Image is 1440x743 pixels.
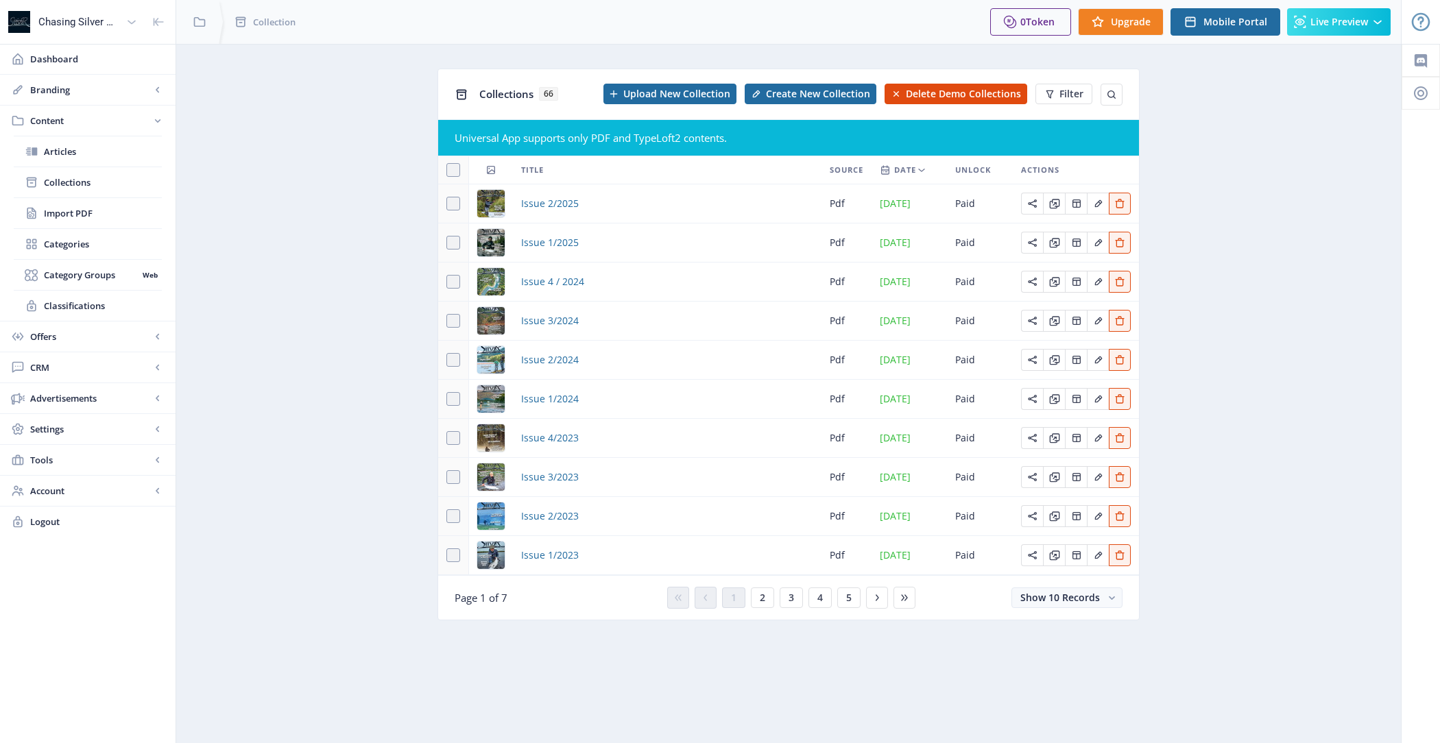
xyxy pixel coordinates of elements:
[14,229,162,259] a: Categories
[1043,509,1065,522] a: Edit page
[44,237,162,251] span: Categories
[947,497,1013,536] td: Paid
[521,430,579,446] a: Issue 4/2023
[477,190,505,217] img: cover.jpg
[1109,509,1131,522] a: Edit page
[1043,274,1065,287] a: Edit page
[623,88,730,99] span: Upload New Collection
[1109,548,1131,561] a: Edit page
[1021,352,1043,365] a: Edit page
[1087,548,1109,561] a: Edit page
[751,587,774,608] button: 2
[1109,235,1131,248] a: Edit page
[731,592,736,603] span: 1
[872,419,947,458] td: [DATE]
[30,330,151,343] span: Offers
[437,69,1140,620] app-collection-view: Collections
[1109,274,1131,287] a: Edit page
[872,458,947,497] td: [DATE]
[30,52,165,66] span: Dashboard
[1059,88,1083,99] span: Filter
[1087,274,1109,287] a: Edit page
[1109,352,1131,365] a: Edit page
[1021,196,1043,209] a: Edit page
[821,223,872,263] td: pdf
[1020,591,1100,604] span: Show 10 Records
[30,114,151,127] span: Content
[821,497,872,536] td: pdf
[30,391,151,405] span: Advertisements
[477,385,505,413] img: cover.jpg
[1065,548,1087,561] a: Edit page
[1065,430,1087,443] a: Edit page
[521,508,579,524] a: Issue 2/2023
[521,162,544,178] span: Title
[821,341,872,380] td: pdf
[1021,313,1043,326] a: Edit page
[1287,8,1391,36] button: Live Preview
[1043,196,1065,209] a: Edit page
[1109,313,1131,326] a: Edit page
[846,592,852,603] span: 5
[947,184,1013,223] td: Paid
[990,8,1071,36] button: 0Token
[1203,16,1267,27] span: Mobile Portal
[30,422,151,436] span: Settings
[745,84,876,104] button: Create New Collection
[872,536,947,575] td: [DATE]
[1021,391,1043,404] a: Edit page
[30,83,151,97] span: Branding
[947,263,1013,302] td: Paid
[821,263,872,302] td: pdf
[477,502,505,530] img: cover.jpg
[521,391,579,407] a: Issue 1/2024
[521,313,579,329] a: Issue 3/2024
[477,307,505,334] img: cover.jpg
[14,291,162,321] a: Classifications
[1021,548,1043,561] a: Edit page
[1043,391,1065,404] a: Edit page
[30,515,165,528] span: Logout
[1087,391,1109,404] a: Edit page
[947,536,1013,575] td: Paid
[872,263,947,302] td: [DATE]
[1109,470,1131,483] a: Edit page
[1171,8,1280,36] button: Mobile Portal
[955,162,991,178] span: Unlock
[455,591,507,605] span: Page 1 of 7
[830,162,863,178] span: Source
[477,463,505,491] img: cover.jpg
[521,547,579,563] a: Issue 1/2023
[521,195,579,212] a: Issue 2/2025
[1021,509,1043,522] a: Edit page
[1021,430,1043,443] a: Edit page
[1087,470,1109,483] a: Edit page
[1065,274,1087,287] a: Edit page
[947,419,1013,458] td: Paid
[14,167,162,197] a: Collections
[44,145,162,158] span: Articles
[872,223,947,263] td: [DATE]
[1043,430,1065,443] a: Edit page
[14,136,162,167] a: Articles
[521,234,579,251] a: Issue 1/2025
[821,184,872,223] td: pdf
[947,302,1013,341] td: Paid
[1021,235,1043,248] a: Edit page
[736,84,876,104] a: New page
[477,229,505,256] img: cover.jpg
[479,87,533,101] span: Collections
[1065,391,1087,404] a: Edit page
[876,84,1027,104] a: New page
[821,419,872,458] td: pdf
[1035,84,1092,104] button: Filter
[521,352,579,368] span: Issue 2/2024
[885,84,1027,104] button: Delete Demo Collections
[521,273,584,290] a: Issue 4 / 2024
